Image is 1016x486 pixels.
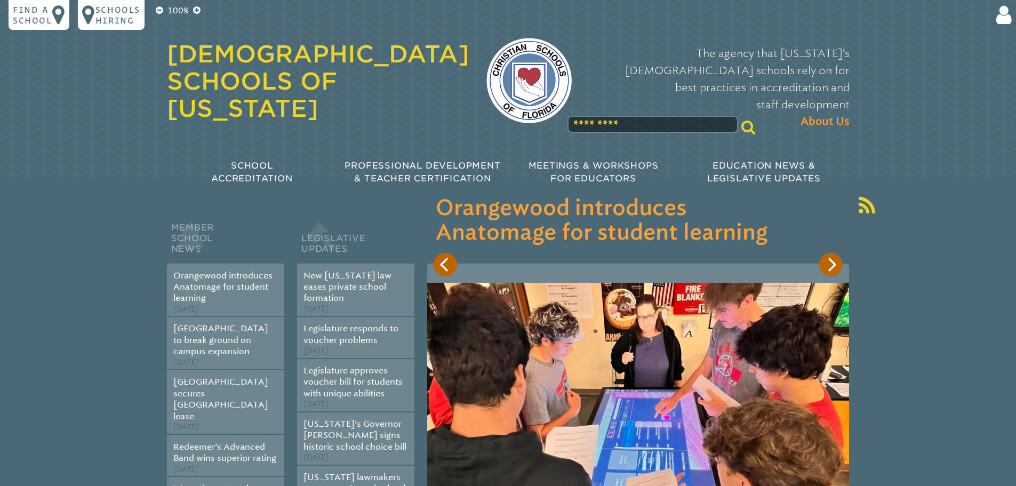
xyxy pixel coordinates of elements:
span: [DATE] [173,358,198,367]
span: [DATE] [173,305,198,314]
p: Schools Hiring [95,4,140,26]
span: [DATE] [173,465,198,474]
span: Professional Development & Teacher Certification [345,161,500,184]
a: New [US_STATE] law eases private school formation [303,270,391,304]
span: Meetings & Workshops for Educators [529,161,659,184]
span: [DATE] [303,346,329,355]
a: Legislature approves voucher bill for students with unique abilities [303,365,403,399]
a: Orangewood introduces Anatomage for student learning [173,270,273,304]
span: About Us [801,113,850,130]
h3: Orangewood introduces Anatomage for student learning [436,196,841,245]
span: [DATE] [303,453,329,462]
a: Legislature responds to voucher problems [303,323,398,345]
a: [GEOGRAPHIC_DATA] to break ground on campus expansion [173,323,268,356]
span: School Accreditation [211,161,292,184]
span: [DATE] [303,400,329,409]
span: [DATE] [303,305,329,314]
h2: Member School News [167,220,284,264]
a: [DEMOGRAPHIC_DATA] Schools of [US_STATE] [167,40,469,122]
button: Next [819,253,843,276]
p: Find a school [13,4,52,26]
a: [US_STATE]’s Governor [PERSON_NAME] signs historic school choice bill [303,419,406,452]
button: Previous [434,253,457,276]
img: csf-logo-web-colors.png [486,38,572,123]
p: The agency that [US_STATE]’s [DEMOGRAPHIC_DATA] schools rely on for best practices in accreditati... [589,45,850,130]
a: Redeemer’s Advanced Band wins superior rating [173,442,276,463]
a: [GEOGRAPHIC_DATA] secures [GEOGRAPHIC_DATA] lease [173,377,268,421]
span: Education News & Legislative Updates [707,161,821,184]
span: [DATE] [173,423,198,432]
h2: Legislative Updates [297,220,414,264]
p: 100% [165,4,191,17]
